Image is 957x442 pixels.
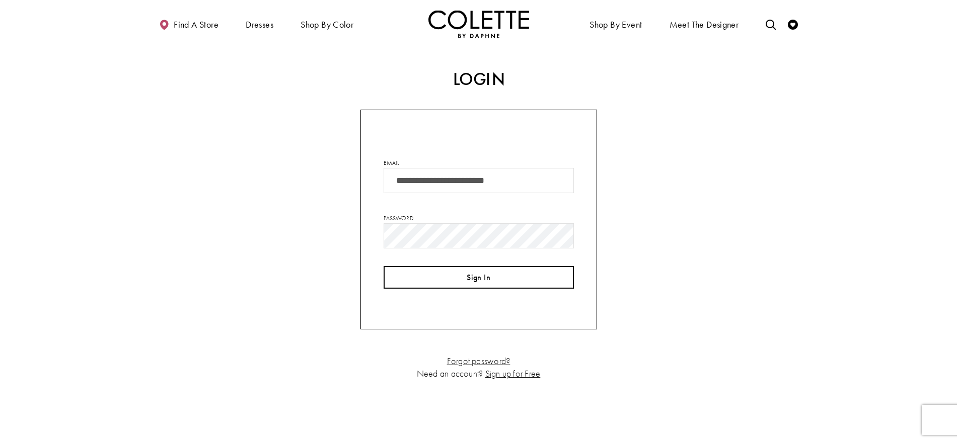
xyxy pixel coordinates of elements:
a: Meet the designer [667,10,742,38]
a: Toggle search [763,10,778,38]
a: Sign up for Free [485,368,541,379]
span: Meet the designer [670,20,739,30]
button: Sign In [384,266,574,289]
span: Shop By Event [587,10,644,38]
span: Dresses [246,20,273,30]
span: Shop by color [298,10,356,38]
span: Need an account? [417,368,483,379]
label: Email [384,158,400,167]
img: Colette by Daphne [428,10,529,38]
a: Forgot password? [447,355,510,367]
a: Check Wishlist [785,10,800,38]
span: Shop by color [301,20,353,30]
h2: Login [265,69,693,90]
a: Visit Home Page [428,10,529,38]
span: Find a store [174,20,218,30]
a: Find a store [157,10,221,38]
span: Shop By Event [590,20,642,30]
span: Dresses [243,10,276,38]
label: Password [384,214,414,223]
